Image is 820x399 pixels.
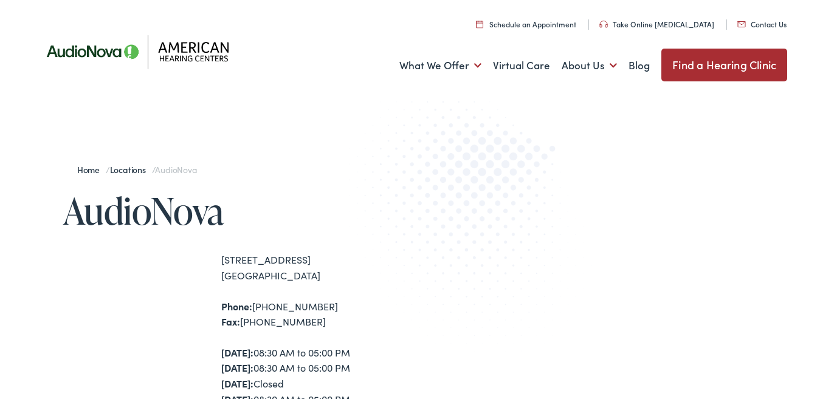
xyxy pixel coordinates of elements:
strong: [DATE]: [221,346,253,359]
strong: Fax: [221,315,240,328]
a: About Us [562,43,617,88]
a: What We Offer [399,43,481,88]
div: [PHONE_NUMBER] [PHONE_NUMBER] [221,299,410,330]
a: Blog [629,43,650,88]
a: Home [77,163,106,176]
img: utility icon [737,21,746,27]
span: AudioNova [155,163,196,176]
a: Find a Hearing Clinic [661,49,787,81]
a: Schedule an Appointment [476,19,576,29]
a: Locations [110,163,152,176]
strong: [DATE]: [221,361,253,374]
a: Virtual Care [493,43,550,88]
img: utility icon [599,21,608,28]
strong: [DATE]: [221,377,253,390]
a: Take Online [MEDICAL_DATA] [599,19,714,29]
a: Contact Us [737,19,787,29]
strong: Phone: [221,299,252,313]
h1: AudioNova [63,191,410,231]
span: / / [77,163,197,176]
div: [STREET_ADDRESS] [GEOGRAPHIC_DATA] [221,252,410,283]
img: utility icon [476,20,483,28]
